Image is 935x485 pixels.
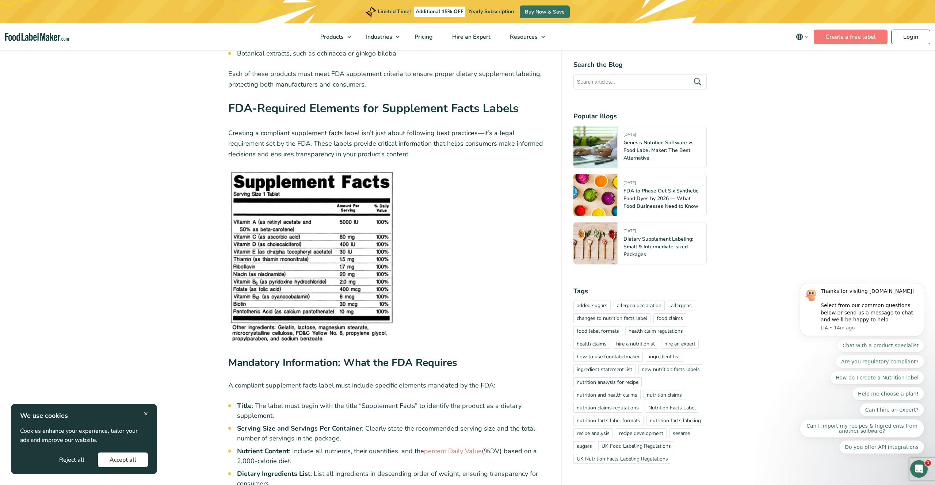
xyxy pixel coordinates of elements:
span: Yearly Subscription [468,8,514,15]
h4: Popular Blogs [573,111,707,121]
a: Hire an Expert [443,23,499,50]
a: allergen declaration [614,301,665,310]
iframe: Intercom notifications message [789,157,935,465]
a: percent Daily Value [424,447,482,455]
button: Accept all [98,452,148,467]
a: nutrition and health claims [573,390,641,400]
p: Each of these products must meet FDA supplement criteria to ensure proper dietary supplement labe... [228,69,550,90]
a: Nutrition Facts Label [645,403,699,413]
span: [DATE] [623,228,636,237]
li: : Include all nutrients, their quantities, and the (%DV) based on a 2,000-calorie diet. [237,446,550,466]
p: Cookies enhance your experience, tailor your ads and improve our website. [20,427,148,445]
span: 1 [925,460,931,466]
span: × [144,409,148,419]
strong: Dietary Ingredients List [237,469,310,478]
a: allergens [668,301,695,310]
a: nutrition claims [644,390,685,400]
span: [DATE] [623,180,636,188]
span: Limited Time! [378,8,411,15]
p: A compliant supplement facts label must include specific elements mandated by the FDA: [228,380,550,391]
a: health claim regulations [625,326,686,336]
a: sugars [573,441,595,451]
a: food claims [653,313,686,323]
strong: Nutrient Content [237,447,289,455]
strong: Title [237,401,252,410]
a: Products [311,23,355,50]
span: Hire an Expert [450,33,491,41]
h4: Tags [573,286,707,296]
span: Additional 15% OFF [414,7,465,17]
a: food label formats [573,326,622,336]
iframe: Intercom live chat [910,460,928,478]
span: Resources [508,33,538,41]
a: Genesis Nutrition Software vs Food Label Maker: The Best Alternative [623,139,694,161]
a: nutrition facts label formats [573,416,644,425]
span: Products [318,33,344,41]
button: Reject all [47,452,96,467]
input: Search articles... [573,74,707,89]
a: sesame [669,428,693,438]
li: : Clearly state the recommended serving size and the total number of servings in the package. [237,424,550,443]
a: hire a nutritionist [613,339,658,349]
a: nutrition claims regulations [573,403,642,413]
a: health claims [573,339,610,349]
a: added sugars [573,301,611,310]
span: Industries [364,33,393,41]
span: Pricing [412,33,434,41]
a: how to use foodlabelmaker [573,352,643,362]
a: Industries [356,23,403,50]
a: recipe development [616,428,667,438]
strong: Serving Size and Servings Per Container [237,424,362,433]
a: changes to nutrition facts label [573,313,650,323]
strong: FDA-Required Elements for Supplement Facts Labels [228,100,519,116]
a: Dietary Supplement Labeling: Small & Intermediate-sized Packages [623,236,693,258]
span: [DATE] [623,132,636,140]
strong: We use cookies [20,411,68,420]
a: Create a free label [814,30,888,44]
li: : The label must begin with the title “Supplement Facts” to identify the product as a dietary sup... [237,401,550,421]
a: ingredient list [646,352,683,362]
a: FDA to Phase Out Six Synthetic Food Dyes by 2026 — What Food Businesses Need to Know [623,187,698,210]
a: Resources [500,23,549,50]
a: hire an expert [661,339,699,349]
a: UK Food Labeling Regulations [598,441,674,451]
a: Buy Now & Save [520,5,570,18]
li: Botanical extracts, such as echinacea or ginkgo biloba [237,49,550,58]
a: Pricing [405,23,441,50]
a: new nutrition facts labels [638,364,703,374]
a: nutrition analysis for recipe [573,377,642,387]
h4: Search the Blog [573,60,707,70]
a: Login [891,30,930,44]
a: nutrition facts labeling [646,416,704,425]
strong: Mandatory Information: What the FDA Requires [228,356,457,370]
a: recipe analysis [573,428,613,438]
p: Creating a compliant supplement facts label isn’t just about following best practices—it’s a lega... [228,128,550,159]
a: ingredient statement list [573,364,636,374]
a: UK Nutrition Facts Labeling Regulations [573,454,671,464]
